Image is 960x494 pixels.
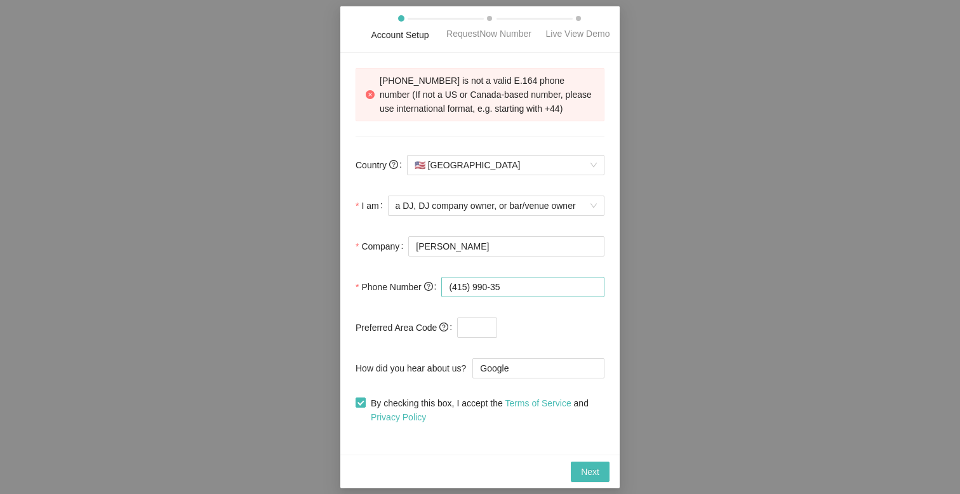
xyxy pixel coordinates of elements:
[366,90,375,99] span: close-circle
[356,321,448,335] span: Preferred Area Code
[380,74,594,116] div: [PHONE_NUMBER] is not a valid E.164 phone number (If not a US or Canada-based number, please use ...
[371,412,426,422] a: Privacy Policy
[366,396,604,424] span: By checking this box, I accept the and
[546,27,610,41] div: Live View Demo
[415,160,425,170] span: 🇺🇸
[415,156,597,175] span: [GEOGRAPHIC_DATA]
[424,282,433,291] span: question-circle
[356,234,408,259] label: Company
[389,160,398,169] span: question-circle
[408,236,604,257] input: Company
[581,465,599,479] span: Next
[361,280,432,294] span: Phone Number
[371,28,429,42] div: Account Setup
[356,193,388,218] label: I am
[356,158,398,172] span: Country
[446,27,531,41] div: RequestNow Number
[472,358,604,378] input: How did you hear about us?
[505,398,571,408] a: Terms of Service
[356,356,472,381] label: How did you hear about us?
[396,196,597,215] span: a DJ, DJ company owner, or bar/venue owner
[439,323,448,331] span: question-circle
[571,462,610,482] button: Next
